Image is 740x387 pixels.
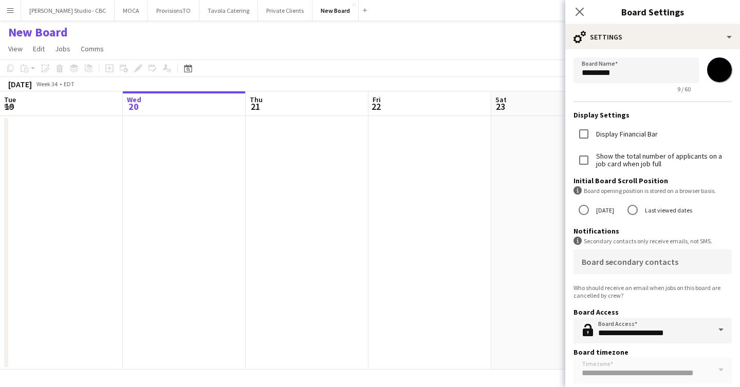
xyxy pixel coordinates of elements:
[643,202,692,218] label: Last viewed dates
[573,237,732,245] div: Secondary contacts only receive emails, not SMS.
[64,80,75,88] div: EDT
[4,42,27,55] a: View
[373,95,381,104] span: Fri
[573,186,732,195] div: Board opening position is stored on a browser basis.
[55,44,70,53] span: Jobs
[3,101,16,112] span: 19
[573,110,732,120] h3: Display Settings
[199,1,258,21] button: Tavola Catering
[34,80,60,88] span: Week 34
[494,101,507,112] span: 23
[29,42,49,55] a: Edit
[8,79,32,89] div: [DATE]
[573,176,732,185] h3: Initial Board Scroll Position
[594,202,614,218] label: [DATE]
[81,44,104,53] span: Comms
[8,25,68,40] h1: New Board
[258,1,312,21] button: Private Clients
[248,101,263,112] span: 21
[565,5,740,18] h3: Board Settings
[4,95,16,104] span: Tue
[582,257,678,267] mat-label: Board secondary contacts
[594,130,658,138] label: Display Financial Bar
[573,347,732,357] h3: Board timezone
[573,284,732,299] div: Who should receive an email when jobs on this board are cancelled by crew?
[565,25,740,49] div: Settings
[371,101,381,112] span: 22
[312,1,359,21] button: New Board
[33,44,45,53] span: Edit
[77,42,108,55] a: Comms
[573,307,732,317] h3: Board Access
[51,42,75,55] a: Jobs
[125,101,141,112] span: 20
[148,1,199,21] button: ProvisionsTO
[594,152,732,168] label: Show the total number of applicants on a job card when job full
[127,95,141,104] span: Wed
[21,1,115,21] button: [PERSON_NAME] Studio - CBC
[495,95,507,104] span: Sat
[115,1,148,21] button: MOCA
[669,85,699,93] span: 9 / 60
[573,226,732,236] h3: Notifications
[8,44,23,53] span: View
[250,95,263,104] span: Thu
